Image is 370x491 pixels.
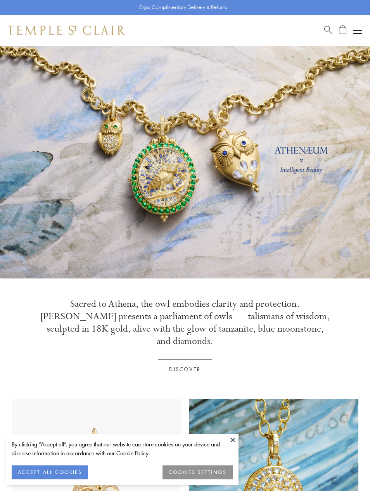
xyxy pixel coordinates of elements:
div: By clicking “Accept all”, you agree that our website can store cookies on your device and disclos... [12,440,233,458]
a: Search [324,25,332,35]
button: ACCEPT ALL COOKIES [12,465,88,479]
p: Enjoy Complimentary Delivery & Returns [139,3,227,11]
iframe: Gorgias live chat messenger [331,455,362,483]
a: Open Shopping Bag [339,25,346,35]
img: Temple St. Clair [8,26,125,35]
button: COOKIES SETTINGS [163,465,233,479]
a: Discover [158,359,212,379]
p: Sacred to Athena, the owl embodies clarity and protection. [PERSON_NAME] presents a parliament of... [40,298,330,348]
button: Open navigation [353,26,362,35]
